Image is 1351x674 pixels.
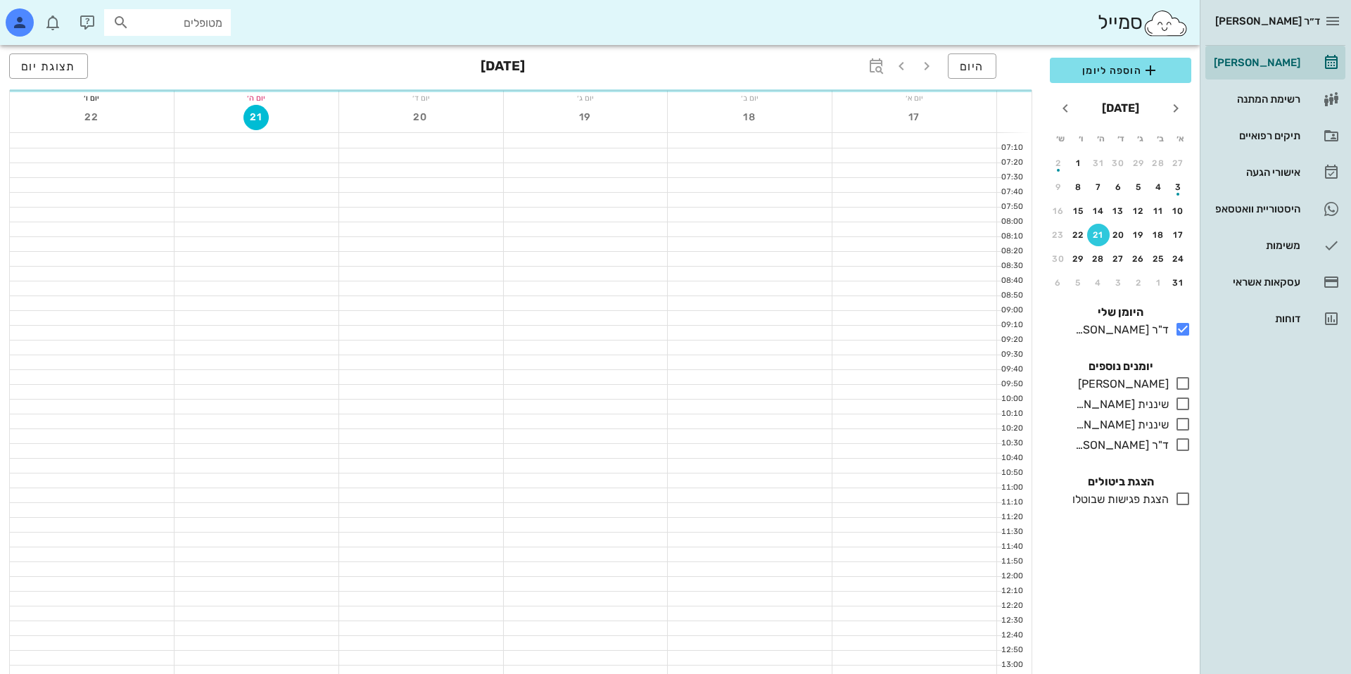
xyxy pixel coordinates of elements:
div: 21 [1087,230,1110,240]
span: 22 [79,111,104,123]
span: ד״ר [PERSON_NAME] [1215,15,1320,27]
h4: הצגת ביטולים [1050,473,1191,490]
div: 25 [1148,254,1170,264]
div: 07:10 [997,142,1026,154]
button: 31 [1087,152,1110,174]
div: 10:20 [997,423,1026,435]
button: היום [948,53,996,79]
div: [PERSON_NAME] [1211,57,1300,68]
div: 4 [1148,182,1170,192]
div: 15 [1067,206,1090,216]
div: 10:50 [997,467,1026,479]
div: 08:30 [997,260,1026,272]
span: הוספה ליומן [1061,62,1180,79]
div: 09:40 [997,364,1026,376]
button: 21 [243,105,269,130]
button: 20 [1108,224,1130,246]
div: 29 [1067,254,1090,264]
button: 6 [1047,272,1070,294]
div: 11:50 [997,556,1026,568]
div: 10:10 [997,408,1026,420]
div: 12:00 [997,571,1026,583]
div: 4 [1087,278,1110,288]
div: 19 [1127,230,1150,240]
button: 26 [1127,248,1150,270]
div: 9 [1047,182,1070,192]
button: 10 [1167,200,1190,222]
th: ה׳ [1091,127,1110,151]
div: [PERSON_NAME] [1072,376,1169,393]
div: 09:30 [997,349,1026,361]
div: יום ג׳ [504,91,668,105]
button: 25 [1148,248,1170,270]
span: היום [960,60,984,73]
button: 27 [1167,152,1190,174]
th: ו׳ [1071,127,1089,151]
div: 11:40 [997,541,1026,553]
div: 10:40 [997,452,1026,464]
button: 22 [79,105,104,130]
button: 13 [1108,200,1130,222]
button: [DATE] [1096,94,1145,122]
div: עסקאות אשראי [1211,276,1300,288]
div: שיננית [PERSON_NAME] [1070,417,1169,433]
div: 11:20 [997,511,1026,523]
button: 1 [1148,272,1170,294]
span: תג [42,11,50,20]
button: חודש שעבר [1163,96,1188,121]
button: 9 [1047,176,1070,198]
button: 21 [1087,224,1110,246]
div: 07:50 [997,201,1026,213]
div: 07:40 [997,186,1026,198]
div: 30 [1047,254,1070,264]
a: עסקאות אשראי [1205,265,1345,299]
span: 17 [902,111,927,123]
button: 17 [902,105,927,130]
button: 2 [1127,272,1150,294]
div: 12:10 [997,585,1026,597]
span: 19 [573,111,598,123]
div: יום ד׳ [339,91,503,105]
div: 20 [1108,230,1130,240]
div: 11:30 [997,526,1026,538]
button: 7 [1087,176,1110,198]
div: 8 [1067,182,1090,192]
div: 09:20 [997,334,1026,346]
h4: היומן שלי [1050,304,1191,321]
div: 29 [1127,158,1150,168]
button: 16 [1047,200,1070,222]
button: 4 [1148,176,1170,198]
div: 16 [1047,206,1070,216]
div: 13:00 [997,659,1026,671]
img: SmileCloud logo [1143,9,1188,37]
div: 07:30 [997,172,1026,184]
button: הוספה ליומן [1050,58,1191,83]
a: דוחות [1205,302,1345,336]
button: 18 [737,105,763,130]
button: 5 [1127,176,1150,198]
div: 11:10 [997,497,1026,509]
div: 12:30 [997,615,1026,627]
button: 14 [1087,200,1110,222]
div: 23 [1047,230,1070,240]
div: 3 [1108,278,1130,288]
button: 15 [1067,200,1090,222]
div: 6 [1047,278,1070,288]
div: 12 [1127,206,1150,216]
button: 12 [1127,200,1150,222]
div: יום א׳ [832,91,996,105]
button: 19 [1127,224,1150,246]
button: 17 [1167,224,1190,246]
div: שיננית [PERSON_NAME] [1070,396,1169,413]
div: 6 [1108,182,1130,192]
div: סמייל [1098,8,1188,38]
span: תצוגת יום [21,60,76,73]
div: יום ו׳ [10,91,174,105]
div: 1 [1067,158,1090,168]
button: חודש הבא [1053,96,1078,121]
div: 2 [1127,278,1150,288]
div: 27 [1167,158,1190,168]
button: 3 [1108,272,1130,294]
button: 2 [1047,152,1070,174]
div: 7 [1087,182,1110,192]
